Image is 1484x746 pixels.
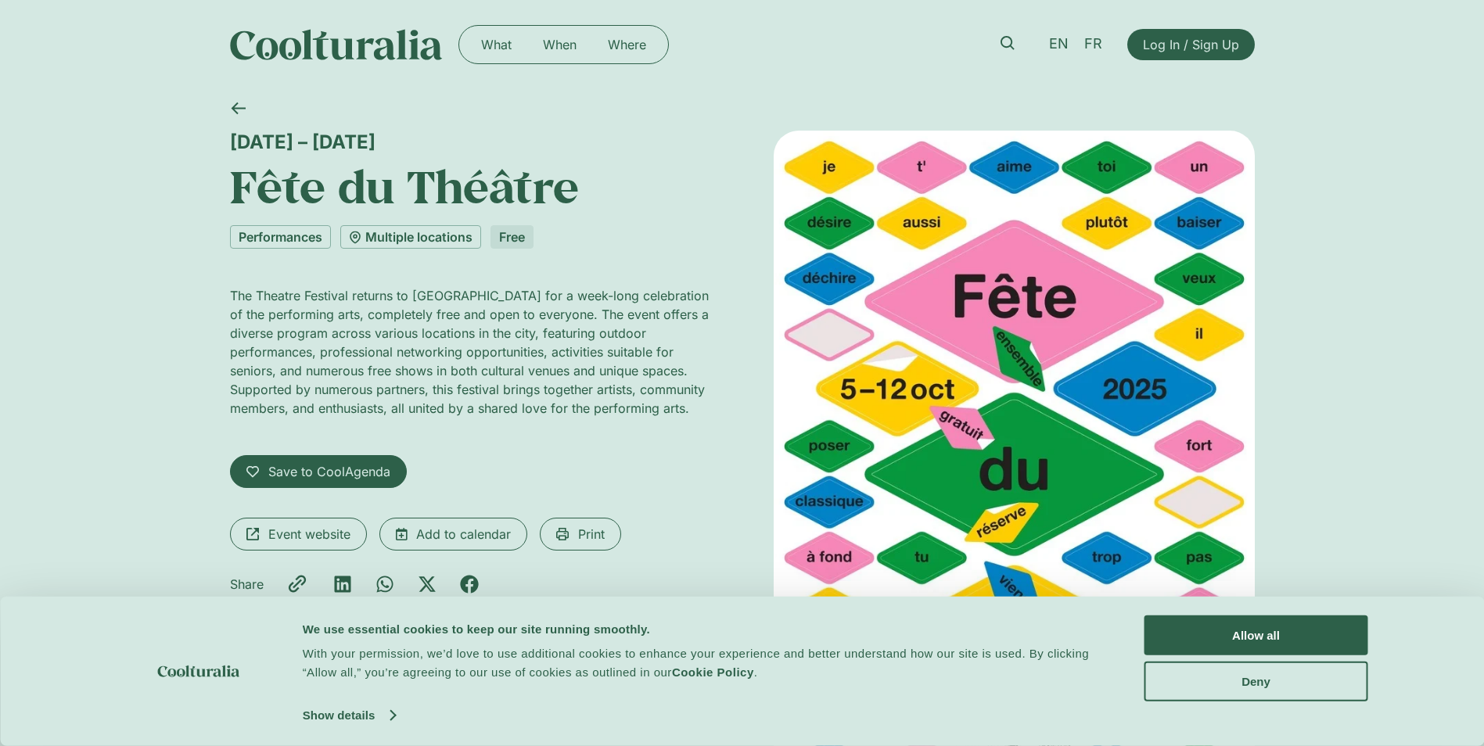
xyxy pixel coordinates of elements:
span: FR [1084,36,1102,52]
div: Share on x-twitter [418,575,437,594]
div: Free [490,225,534,249]
span: Print [578,525,605,543]
a: Add to calendar [379,518,527,551]
a: What [465,32,527,57]
a: When [527,32,592,57]
span: Add to calendar [416,525,511,543]
span: EN [1049,36,1069,52]
span: With your permission, we’d love to use additional cookies to enhance your experience and better u... [303,647,1090,679]
a: Event website [230,518,367,551]
a: Show details [303,704,395,727]
span: Log In / Sign Up [1143,35,1239,54]
div: Share on linkedin [333,575,352,594]
a: Performances [230,225,331,249]
a: Log In / Sign Up [1127,29,1255,60]
a: FR [1076,33,1110,56]
div: We use essential cookies to keep our site running smoothly. [303,619,1109,638]
button: Deny [1144,661,1368,701]
a: EN [1041,33,1076,56]
a: Where [592,32,662,57]
nav: Menu [465,32,662,57]
p: Share [230,575,264,594]
span: Save to CoolAgenda [268,462,390,481]
a: Print [540,518,621,551]
p: The Theatre Festival returns to [GEOGRAPHIC_DATA] for a week-long celebration of the performing a... [230,286,711,418]
div: Share on facebook [460,575,479,594]
span: Event website [268,525,350,543]
img: logo [157,665,239,677]
a: Cookie Policy [672,665,754,679]
button: Allow all [1144,615,1368,655]
a: Save to CoolAgenda [230,455,407,488]
div: [DATE] – [DATE] [230,131,711,153]
span: . [754,665,758,679]
a: Multiple locations [340,225,481,249]
h1: Fête du Théâtre [230,160,711,213]
div: Share on whatsapp [375,575,394,594]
